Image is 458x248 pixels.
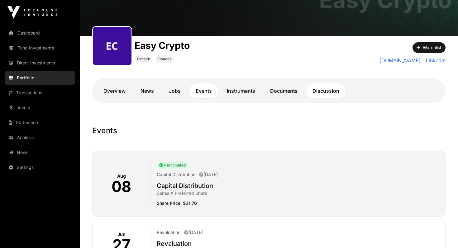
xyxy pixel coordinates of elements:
span: Fintech [137,57,150,62]
h2: Revaluation [157,239,440,248]
p: Series A Preferred Share [157,190,440,196]
a: Overview [97,83,132,98]
img: easy-crypto302.png [95,29,129,63]
a: Documents [264,83,304,98]
p: Aug [117,173,126,179]
span: Participated [157,161,188,169]
a: Instruments [221,83,261,98]
button: Watchlist [413,42,446,53]
a: Direct Investments [5,56,75,70]
a: Transactions [5,86,75,100]
p: [DATE] [184,229,203,236]
a: [DOMAIN_NAME] [379,57,421,64]
p: Share Price: $31.76 [157,200,440,206]
nav: Tabs [97,83,441,98]
h1: Events [92,126,446,136]
h2: Capital Distribution [157,181,440,190]
a: Invest [5,101,75,115]
p: Jun [117,231,126,237]
a: Portfolio [5,71,75,85]
a: LinkedIn [423,57,446,64]
a: Fund Investments [5,41,75,55]
a: Events [189,83,218,98]
a: Settings [5,161,75,174]
p: Capital Distribution [157,171,195,178]
p: [DATE] [199,171,218,178]
a: Dashboard [5,26,75,40]
p: 08 [112,179,131,194]
a: Jobs [163,83,187,98]
h1: Easy Crypto [135,40,190,51]
span: Finance [158,57,172,62]
p: Revaluation [157,229,180,236]
a: News [5,146,75,159]
a: News [134,83,160,98]
a: Discussion [306,83,346,98]
a: Statements [5,116,75,129]
iframe: Chat Widget [427,218,458,248]
img: Icehouse Ventures Logo [7,6,57,19]
a: Analysis [5,131,75,144]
